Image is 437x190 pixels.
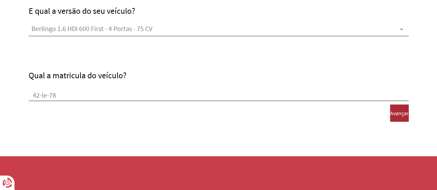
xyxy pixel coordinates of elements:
[390,104,409,122] button: Avançar
[29,6,135,16] span: E qual a versão do seu veículo?
[29,70,126,81] label: Qual a matricula do veículo?
[390,110,409,116] span: Avançar
[29,91,409,101] input: __-__-__
[31,25,395,34] span: Berlingo 1.6 HDi 600 First - 4 Portas - 75 CV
